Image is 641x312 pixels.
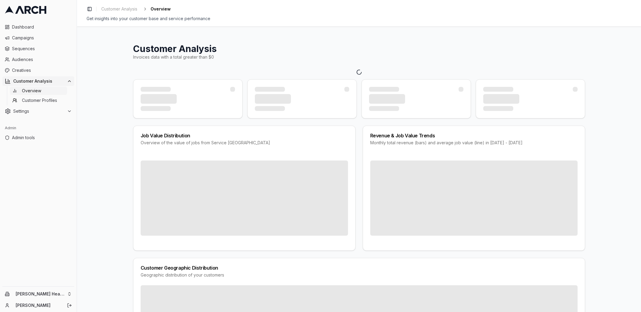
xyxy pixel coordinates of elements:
nav: breadcrumb [99,5,171,13]
div: Revenue & Job Value Trends [370,133,578,138]
span: Customer Analysis [13,78,65,84]
span: Customer Analysis [101,6,137,12]
a: [PERSON_NAME] [16,302,60,308]
div: Customer Geographic Distribution [141,265,578,270]
span: Overview [22,88,41,94]
span: Dashboard [12,24,72,30]
a: Sequences [2,44,74,54]
a: Creatives [2,66,74,75]
span: Overview [151,6,171,12]
a: Admin tools [2,133,74,142]
div: Admin [2,123,74,133]
a: Campaigns [2,33,74,43]
div: Monthly total revenue (bars) and average job value (line) in [DATE] - [DATE] [370,140,578,146]
div: Invoices data with a total greater than $0 [133,54,585,60]
button: [PERSON_NAME] Heating & Air Conditioning [2,289,74,299]
span: Settings [13,108,65,114]
div: Get insights into your customer base and service performance [87,16,631,22]
span: Campaigns [12,35,72,41]
span: Audiences [12,57,72,63]
span: Customer Profiles [22,97,57,103]
a: Customer Analysis [99,5,140,13]
button: Settings [2,106,74,116]
div: Overview of the value of jobs from Service [GEOGRAPHIC_DATA] [141,140,348,146]
span: [PERSON_NAME] Heating & Air Conditioning [16,291,65,297]
a: Dashboard [2,22,74,32]
span: Creatives [12,67,72,73]
span: Admin tools [12,135,72,141]
a: Customer Profiles [10,96,67,105]
h1: Customer Analysis [133,43,585,54]
button: Log out [65,301,74,310]
span: Sequences [12,46,72,52]
a: Audiences [2,55,74,64]
div: Geographic distribution of your customers [141,272,578,278]
button: Customer Analysis [2,76,74,86]
a: Overview [10,87,67,95]
div: Job Value Distribution [141,133,348,138]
